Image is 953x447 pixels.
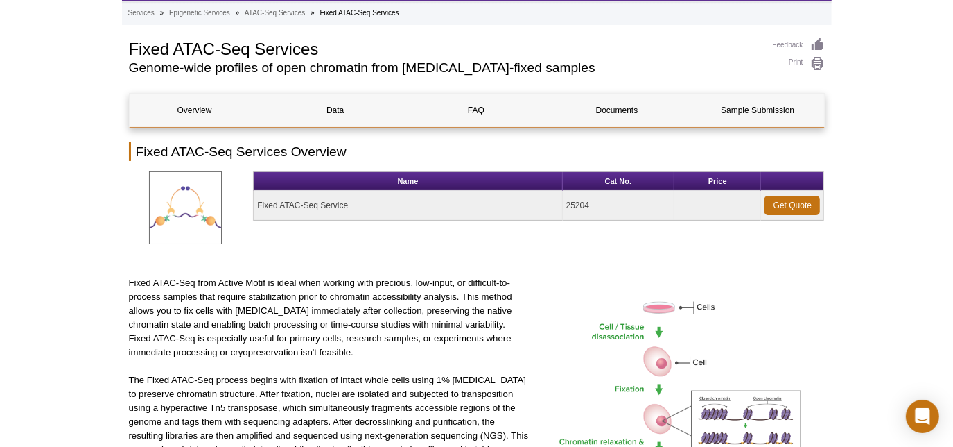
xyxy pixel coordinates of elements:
a: Sample Submission [692,94,823,127]
h1: Fixed ATAC-Seq Services [129,37,759,58]
div: Open Intercom Messenger [906,400,939,433]
a: Get Quote [764,196,820,215]
li: » [160,9,164,17]
a: Data [270,94,401,127]
a: Epigenetic Services [169,7,230,19]
li: » [236,9,240,17]
a: Documents [552,94,682,127]
a: Overview [130,94,260,127]
li: » [311,9,315,17]
a: Print [773,56,825,71]
td: 25204 [563,191,675,221]
th: Name [254,172,562,191]
img: Fixed ATAC-Seq Service [149,171,222,244]
a: ATAC-Seq Services [245,7,305,19]
h2: Fixed ATAC-Seq Services Overview [129,142,825,161]
li: Fixed ATAC-Seq Services [320,9,399,17]
h2: Genome-wide profiles of open chromatin from [MEDICAL_DATA]-fixed samples [129,62,759,74]
th: Cat No. [563,172,675,191]
a: FAQ [411,94,541,127]
p: Fixed ATAC-Seq from Active Motif is ideal when working with precious, low-input, or difficult-to-... [129,276,529,360]
a: Feedback [773,37,825,53]
th: Price [674,172,761,191]
a: Services [128,7,155,19]
td: Fixed ATAC-Seq Service [254,191,562,221]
